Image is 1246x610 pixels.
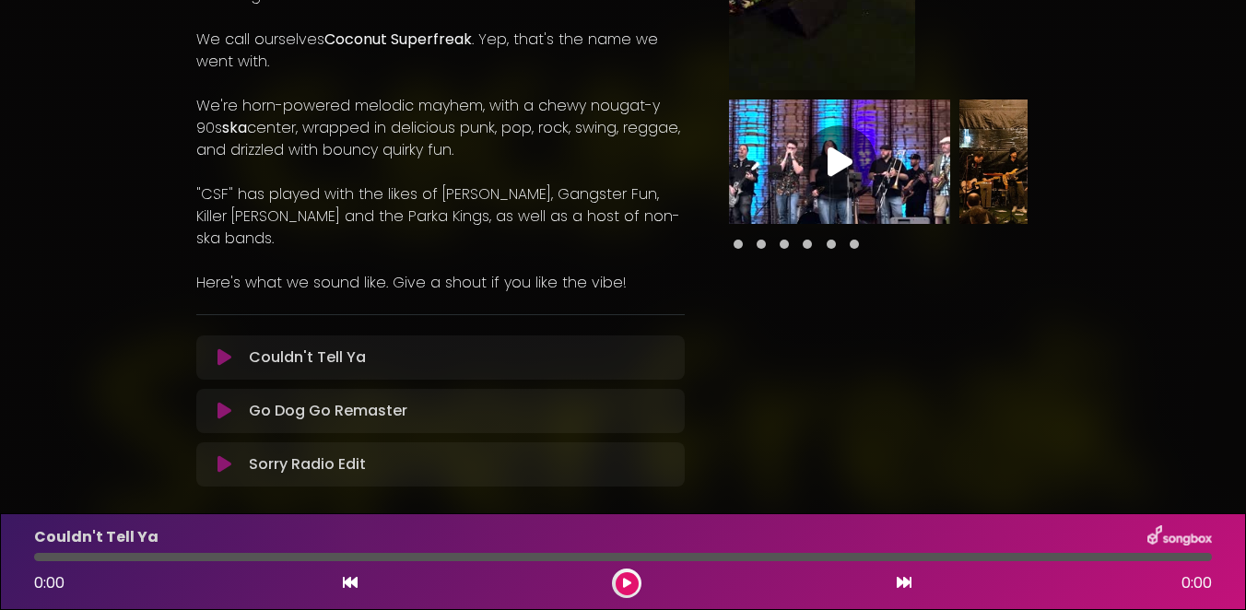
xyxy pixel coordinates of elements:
[249,453,366,475] p: Sorry Radio Edit
[196,29,685,73] p: We call ourselves . Yep, that's the name we went with.
[34,526,159,548] p: Couldn't Tell Ya
[196,95,685,161] p: We're horn-powered melodic mayhem, with a chewy nougat-y 90s center, wrapped in delicious punk, p...
[222,117,247,138] strong: ska
[249,346,366,369] p: Couldn't Tell Ya
[324,29,472,50] strong: Coconut Superfreak
[196,272,685,294] p: Here's what we sound like. Give a shout if you like the vibe!
[959,100,1181,224] img: OBUSVqBTkmwcUwwiwps3
[249,400,407,422] p: Go Dog Go Remaster
[196,183,685,250] p: "CSF" has played with the likes of [PERSON_NAME], Gangster Fun, Killer [PERSON_NAME] and the Park...
[729,100,950,224] img: Video Thumbnail
[1147,525,1212,549] img: songbox-logo-white.png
